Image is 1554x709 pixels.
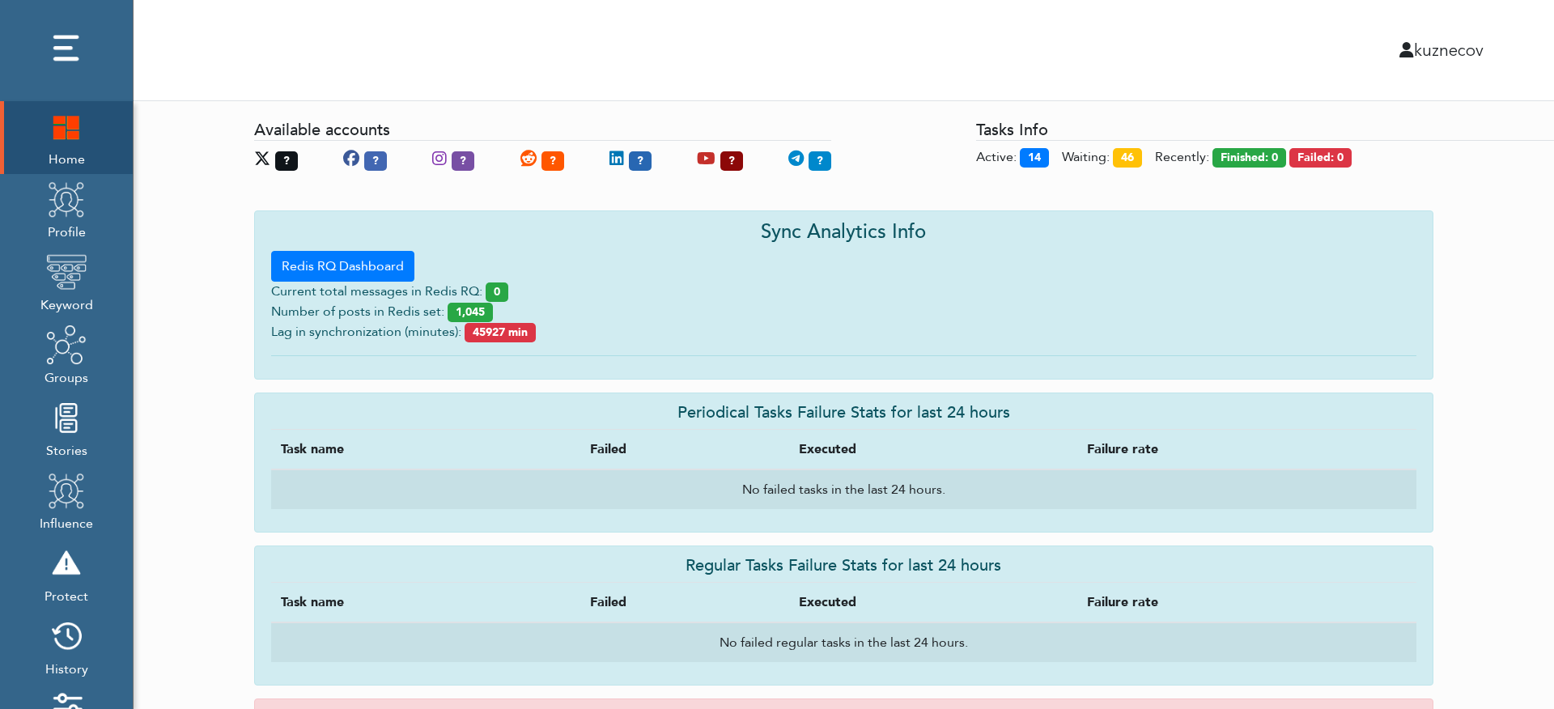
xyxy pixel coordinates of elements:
[520,147,564,172] div: Reddit
[45,584,88,606] span: Protect
[40,511,93,533] span: Influence
[46,28,87,69] img: dots.png
[720,151,743,171] span: ?
[448,303,493,322] span: 1,045
[789,429,1077,469] th: Executed
[46,106,87,146] img: home.png
[789,582,1077,622] th: Executed
[609,147,652,172] div: LinkedIn
[46,146,87,169] span: Home
[271,251,414,282] a: Redis RQ Dashboard
[271,429,580,469] th: Task name
[46,397,87,438] img: stories.png
[1113,148,1142,168] span: 46
[1077,429,1416,469] th: Failure rate
[432,147,474,172] div: Instagram
[452,151,474,171] span: ?
[541,151,564,171] span: ?
[46,438,87,461] span: Stories
[271,556,1417,575] h5: Regular Tasks Failure Stats for last 24 hours
[809,38,1496,62] div: kuznecov
[271,403,1417,422] h5: Periodical Tasks Failure Stats for last 24 hours
[40,292,93,315] span: Keyword
[629,151,652,171] span: ?
[580,582,789,622] th: Failed
[1289,148,1352,168] span: Tasks failed in last 30 minutes
[46,616,87,656] img: history.png
[271,303,444,321] span: Number of posts in Redis set:
[343,147,387,172] div: Facebook
[254,147,298,172] div: X
[465,323,536,342] span: 45927 min
[271,282,482,300] span: Current total messages in Redis RQ:
[1212,148,1286,168] span: Tasks finished in last 30 minutes
[271,323,461,341] span: Lag in synchronization (minutes):
[271,622,1417,662] td: No failed regular tasks in the last 24 hours.
[254,121,832,141] h5: Available accounts
[364,151,387,171] span: ?
[46,470,87,511] img: profile.png
[1155,148,1209,166] span: Recently:
[1077,582,1416,622] th: Failure rate
[46,219,87,242] span: Profile
[271,582,580,622] th: Task name
[46,252,87,292] img: keyword.png
[809,151,831,171] span: ?
[271,221,1417,244] h4: Sync Analytics Info
[45,365,88,388] span: Groups
[976,121,1554,141] h5: Tasks Info
[275,151,298,171] span: ?
[46,543,87,584] img: risk.png
[976,148,1017,166] span: Tasks executing now
[788,147,831,172] div: Telegram
[46,179,87,219] img: profile.png
[697,147,743,172] div: YouTube
[580,429,789,469] th: Failed
[1062,148,1110,166] span: Tasks awaiting for execution
[46,325,87,365] img: groups.png
[271,469,1417,509] td: No failed tasks in the last 24 hours.
[1020,148,1049,168] span: 14
[486,282,508,302] span: 0
[45,656,88,679] span: History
